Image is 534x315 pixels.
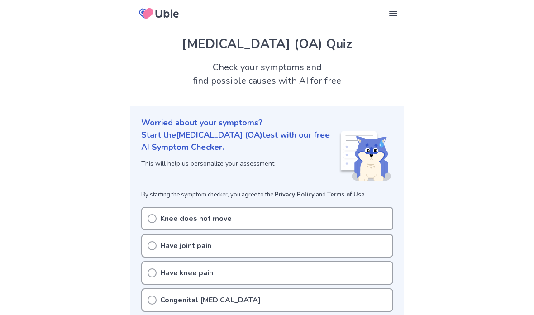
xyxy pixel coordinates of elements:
[160,295,261,305] p: Congenital [MEDICAL_DATA]
[130,61,404,88] h2: Check your symptoms and find possible causes with AI for free
[339,131,391,181] img: Shiba
[160,213,232,224] p: Knee does not move
[141,159,339,168] p: This will help us personalize your assessment.
[141,34,393,53] h1: [MEDICAL_DATA] (OA) Quiz
[160,267,213,278] p: Have knee pain
[141,191,393,200] p: By starting the symptom checker, you agree to the and
[141,129,339,153] p: Start the [MEDICAL_DATA] (OA) test with our free AI Symptom Checker.
[160,240,211,251] p: Have joint pain
[141,117,393,129] p: Worried about your symptoms?
[327,191,365,199] a: Terms of Use
[275,191,315,199] a: Privacy Policy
